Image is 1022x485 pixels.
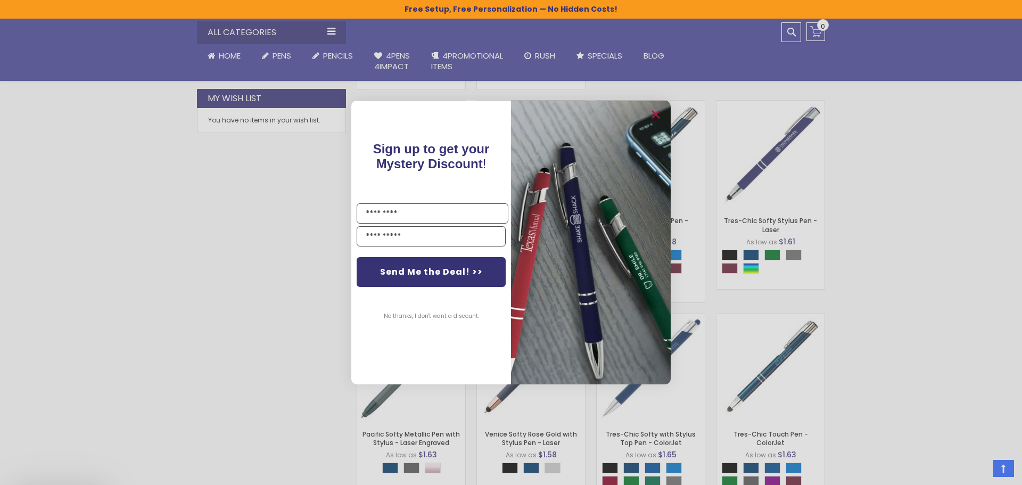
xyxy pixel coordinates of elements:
span: ! [373,142,490,171]
button: Send Me the Deal! >> [357,257,506,287]
button: Close dialog [647,106,664,123]
span: Sign up to get your Mystery Discount [373,142,490,171]
button: No thanks, I don't want a discount. [378,303,484,330]
img: pop-up-image [511,101,671,384]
